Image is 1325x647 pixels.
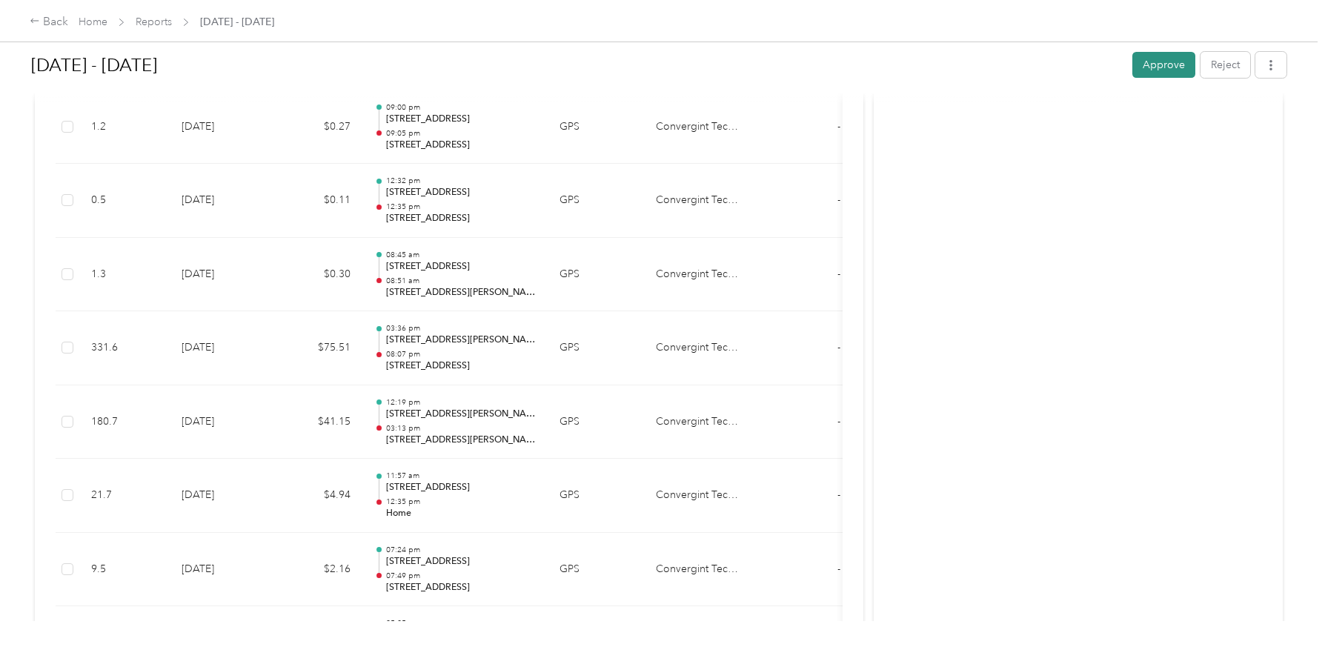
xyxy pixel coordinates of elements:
td: $75.51 [273,311,362,385]
td: [DATE] [170,311,273,385]
td: GPS [548,238,644,312]
td: $0.11 [273,164,362,238]
span: - [837,341,840,354]
span: [DATE] - [DATE] [200,14,274,30]
td: $0.27 [273,90,362,165]
td: GPS [548,90,644,165]
p: [STREET_ADDRESS][PERSON_NAME] [386,334,536,347]
a: Home [79,16,107,28]
p: 12:32 pm [386,176,536,186]
td: $0.30 [273,238,362,312]
td: $4.94 [273,459,362,533]
p: 12:35 pm [386,497,536,507]
div: Back [30,13,68,31]
p: 07:49 pm [386,571,536,581]
p: 12:19 pm [386,397,536,408]
td: 331.6 [79,311,170,385]
td: [DATE] [170,90,273,165]
span: - [837,268,840,280]
td: 180.7 [79,385,170,459]
td: [DATE] [170,164,273,238]
p: [STREET_ADDRESS] [386,481,536,494]
p: [STREET_ADDRESS][PERSON_NAME] [386,434,536,447]
td: 0.5 [79,164,170,238]
td: $2.16 [273,533,362,607]
button: Reject [1201,52,1250,78]
p: [STREET_ADDRESS] [386,212,536,225]
p: 08:07 pm [386,349,536,359]
span: - [837,563,840,575]
p: [STREET_ADDRESS] [386,555,536,568]
td: Convergint Technologies [644,385,755,459]
p: [STREET_ADDRESS] [386,359,536,373]
td: GPS [548,385,644,459]
p: [STREET_ADDRESS][PERSON_NAME] [386,408,536,421]
span: - [837,120,840,133]
td: Convergint Technologies [644,238,755,312]
td: [DATE] [170,238,273,312]
td: GPS [548,459,644,533]
td: Convergint Technologies [644,533,755,607]
p: 12:35 pm [386,202,536,212]
td: GPS [548,311,644,385]
td: [DATE] [170,459,273,533]
iframe: Everlance-gr Chat Button Frame [1242,564,1325,647]
button: Approve [1132,52,1195,78]
td: GPS [548,533,644,607]
p: [STREET_ADDRESS] [386,139,536,152]
td: Convergint Technologies [644,90,755,165]
td: GPS [548,164,644,238]
h1: Sep 1 - 30, 2025 [31,47,1122,83]
p: 09:05 pm [386,128,536,139]
td: 1.3 [79,238,170,312]
p: [STREET_ADDRESS] [386,186,536,199]
span: - [837,488,840,501]
p: 11:57 am [386,471,536,481]
td: $41.15 [273,385,362,459]
p: Home [386,507,536,520]
p: [STREET_ADDRESS] [386,581,536,594]
td: [DATE] [170,385,273,459]
p: 05:25 pm [386,618,536,628]
p: [STREET_ADDRESS] [386,260,536,273]
td: Convergint Technologies [644,164,755,238]
td: 21.7 [79,459,170,533]
p: [STREET_ADDRESS] [386,113,536,126]
td: 9.5 [79,533,170,607]
p: [STREET_ADDRESS][PERSON_NAME] [386,286,536,299]
p: 03:36 pm [386,323,536,334]
p: 09:00 pm [386,102,536,113]
p: 07:24 pm [386,545,536,555]
p: 03:13 pm [386,423,536,434]
td: 1.2 [79,90,170,165]
a: Reports [136,16,172,28]
td: Convergint Technologies [644,311,755,385]
td: [DATE] [170,533,273,607]
td: Convergint Technologies [644,459,755,533]
span: - [837,193,840,206]
span: - [837,415,840,428]
p: 08:51 am [386,276,536,286]
p: 08:45 am [386,250,536,260]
